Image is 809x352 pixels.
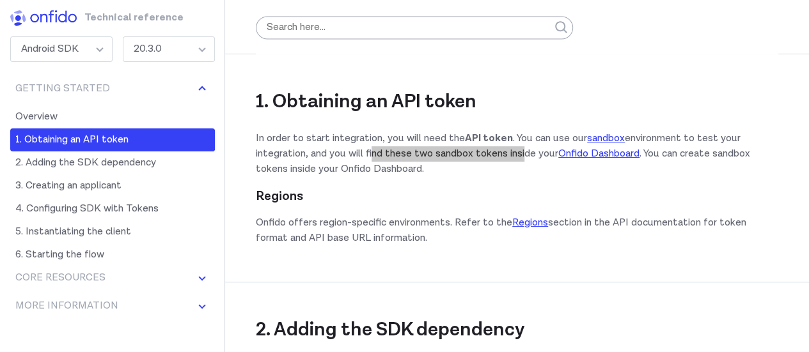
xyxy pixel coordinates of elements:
[10,10,77,26] img: h8y2NZtIVQ2cQAAAABJRU5ErkJggg==
[194,298,210,314] img: svg+xml;base64,PHN2ZyBoZWlnaHQ9IjE2IiB2aWV3Qm94PSIwIDAgMTYgMTYiIHdpZHRoPSIxNiIgeG1sbnM9Imh0dHA6Ly...
[10,266,215,289] button: Core Resources
[558,147,640,160] a: Onfido Dashboard
[10,197,215,220] a: 4. Configuring SDK with Tokens
[194,81,210,96] img: svg+xml;base64,PHN2ZyBoZWlnaHQ9IjE2IiB2aWV3Qm94PSIwIDAgMTYgMTYiIHdpZHRoPSIxNiIgeG1sbnM9Imh0dHA6Ly...
[550,1,573,54] button: Submit your search query.
[512,216,548,229] a: Regions
[524,318,544,343] a: adding the sdk dependency permalink
[10,151,215,174] a: 2. Adding the SDK dependency
[123,36,215,62] div: 20.3.0
[10,220,215,243] a: 5. Instantiating the client
[303,187,322,205] a: regions permalink
[256,215,778,246] p: Onfido offers region-specific environments. Refer to the section in the API documentation for tok...
[465,132,513,145] strong: API token
[256,16,573,39] input: Search here…
[10,174,215,197] a: 3. Creating an applicant
[256,282,778,343] h2: 2. Adding the SDK dependency
[10,77,215,100] button: Getting Started
[10,105,215,128] a: Overview
[256,131,778,177] p: In order to start integration, you will need the . You can use our environment to test your integ...
[10,243,215,266] a: 6. Starting the flow
[587,132,625,145] a: sandbox
[256,187,778,205] h4: Regions
[84,10,150,31] h1: Technical reference
[10,295,215,318] button: More information
[10,36,113,62] div: Android SDK
[256,54,778,115] h2: 1. Obtaining an API token
[10,128,215,151] a: 1. Obtaining an API token
[476,89,496,115] a: obtaining an api token permalink
[194,270,210,286] img: svg+xml;base64,PHN2ZyBoZWlnaHQ9IjE2IiB2aWV3Qm94PSIwIDAgMTYgMTYiIHdpZHRoPSIxNiIgeG1sbnM9Imh0dHA6Ly...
